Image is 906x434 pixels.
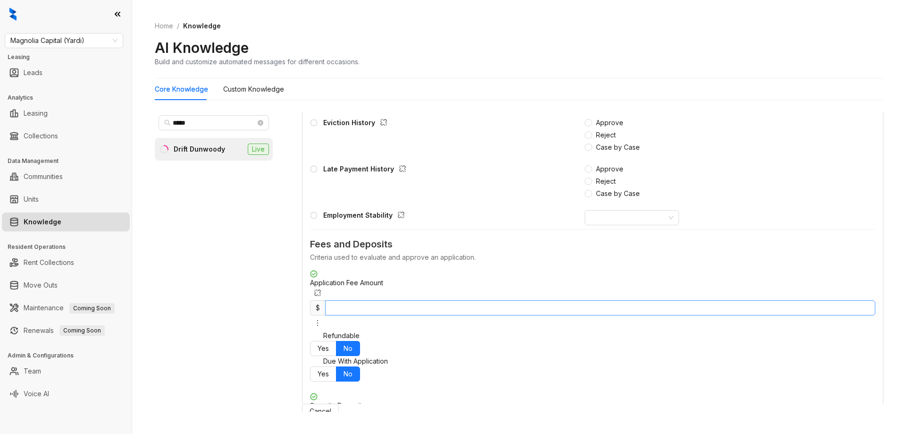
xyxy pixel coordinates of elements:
[2,321,130,340] li: Renewals
[344,370,352,378] span: No
[323,164,410,176] div: Late Payment History
[258,120,263,126] span: close-circle
[8,53,132,61] h3: Leasing
[2,213,130,231] li: Knowledge
[155,84,208,94] div: Core Knowledge
[592,130,620,140] span: Reject
[592,118,627,128] span: Approve
[223,84,284,94] div: Custom Knowledge
[24,127,58,145] a: Collections
[310,406,331,417] span: Cancel
[155,57,360,67] div: Build and customize automated messages for different occasions.
[164,119,171,126] span: search
[310,300,325,315] span: $
[2,63,130,82] li: Leads
[24,362,41,381] a: Team
[24,190,39,209] a: Units
[59,325,105,336] span: Coming Soon
[8,157,132,165] h3: Data Management
[8,243,132,251] h3: Resident Operations
[174,144,225,154] div: Drift Dunwoody
[8,94,132,102] h3: Analytics
[177,21,179,31] li: /
[310,278,875,300] div: Application Fee Amount
[310,252,875,263] div: Criteria used to evaluate and approve an application.
[2,384,130,403] li: Voice AI
[24,384,49,403] a: Voice AI
[155,39,249,57] h2: AI Knowledge
[323,356,875,366] div: Due With Application
[2,298,130,317] li: Maintenance
[318,344,329,352] span: Yes
[2,127,130,145] li: Collections
[323,210,409,222] div: Employment Stability
[318,370,329,378] span: Yes
[24,104,48,123] a: Leasing
[323,331,875,341] div: Refundable
[24,63,42,82] a: Leads
[10,34,117,48] span: Magnolia Capital (Yardi)
[344,344,352,352] span: No
[24,276,58,295] a: Move Outs
[69,303,115,314] span: Coming Soon
[310,237,875,252] span: Fees and Deposits
[24,213,61,231] a: Knowledge
[592,176,620,187] span: Reject
[2,190,130,209] li: Units
[24,253,74,272] a: Rent Collections
[2,104,130,123] li: Leasing
[153,21,175,31] a: Home
[183,22,221,30] span: Knowledge
[302,404,339,419] button: Cancel
[9,8,17,21] img: logo
[323,118,391,130] div: Eviction History
[2,362,130,381] li: Team
[2,167,130,186] li: Communities
[310,400,875,423] div: Security Deposit
[314,319,321,327] span: more
[2,253,130,272] li: Rent Collections
[24,321,105,340] a: RenewalsComing Soon
[248,144,269,155] span: Live
[8,351,132,360] h3: Admin & Configurations
[24,167,63,186] a: Communities
[2,276,130,295] li: Move Outs
[592,164,627,174] span: Approve
[592,188,644,199] span: Case by Case
[592,142,644,153] span: Case by Case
